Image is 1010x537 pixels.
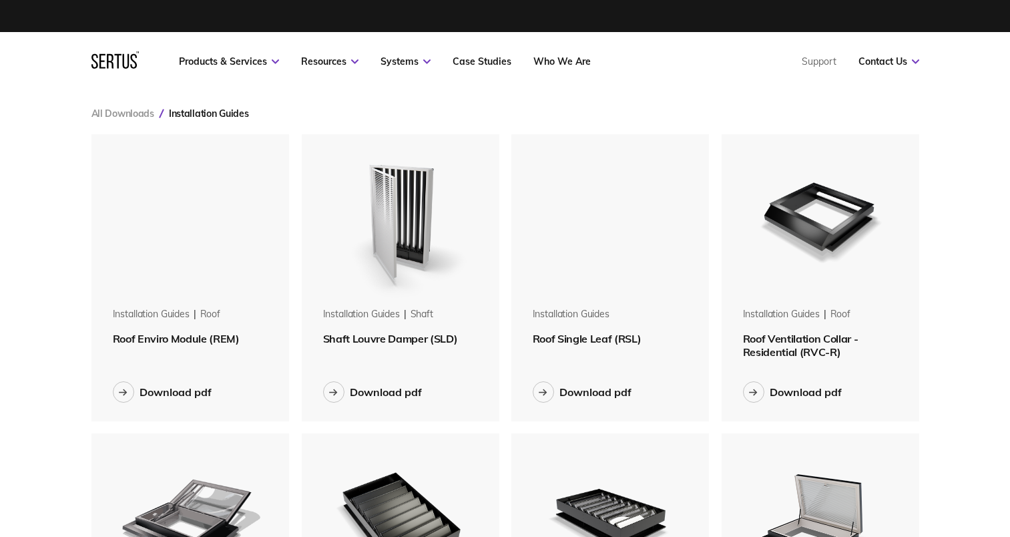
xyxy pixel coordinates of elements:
div: Download pdf [140,385,212,399]
div: roof [830,308,850,321]
button: Download pdf [323,381,422,403]
a: Support [802,55,836,67]
iframe: Chat Widget [943,473,1010,537]
div: shaft [411,308,433,321]
span: Roof Ventilation Collar - Residential (RVC-R) [743,332,858,359]
button: Download pdf [113,381,212,403]
a: Products & Services [179,55,279,67]
a: All Downloads [91,108,154,120]
button: Download pdf [533,381,632,403]
div: Installation Guides [323,308,400,321]
div: Installation Guides [743,308,820,321]
a: Case Studies [453,55,511,67]
div: roof [200,308,220,321]
div: Download pdf [350,385,422,399]
div: Download pdf [559,385,632,399]
span: Roof Single Leaf (RSL) [533,332,642,345]
span: Shaft Louvre Damper (SLD) [323,332,458,345]
a: Systems [381,55,431,67]
span: Roof Enviro Module (REM) [113,332,240,345]
button: Download pdf [743,381,842,403]
a: Contact Us [858,55,919,67]
a: Resources [301,55,358,67]
div: Installation Guides [533,308,609,321]
div: Installation Guides [113,308,190,321]
div: Download pdf [770,385,842,399]
a: Who We Are [533,55,591,67]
